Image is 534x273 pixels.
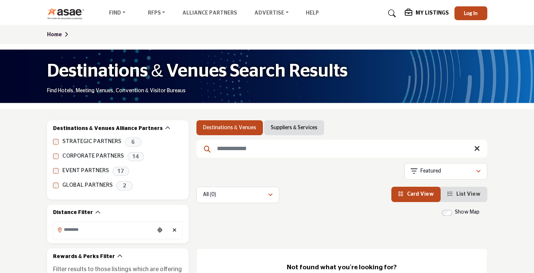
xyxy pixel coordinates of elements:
[169,223,180,239] div: Clear search location
[62,137,121,146] label: STRATEGIC PARTNERS
[53,139,59,145] input: STRATEGIC PARTNERS checkbox
[47,7,89,19] img: Site Logo
[53,153,59,159] input: CORPORATE PARTNERS checkbox
[47,87,186,95] p: Find Hotels, Meeting Venues, Convention & Visitor Bureaus
[53,125,163,133] h2: Destinations & Venues Alliance Partners
[62,167,109,175] label: EVENT PARTNERS
[271,124,317,131] a: Suppliers & Services
[47,60,348,83] h1: Destinations & Venues Search Results
[454,6,487,20] button: Log In
[447,192,481,197] a: View List
[381,7,401,19] a: Search
[249,8,294,19] a: Advertise
[404,163,487,180] button: Featured
[104,8,131,19] a: Find
[212,264,472,272] h3: Not found what you're looking for?
[420,168,441,175] p: Featured
[47,32,71,37] a: Home
[53,223,154,237] input: Search Location
[182,10,237,16] a: Alliance Partners
[455,208,479,216] label: Show Map
[203,191,216,199] p: All (0)
[416,10,449,16] h5: My Listings
[112,167,129,176] span: 17
[441,187,487,202] li: List View
[306,10,319,16] a: Help
[405,9,449,18] div: My Listings
[391,187,441,202] li: Card View
[53,209,93,217] h2: Distance Filter
[62,181,113,190] label: GLOBAL PARTNERS
[143,8,171,19] a: RFPs
[407,192,434,197] span: Card View
[53,183,59,188] input: GLOBAL PARTNERS checkbox
[116,181,133,190] span: 2
[203,124,256,131] a: Destinations & Venues
[53,253,115,261] h2: Rewards & Perks Filter
[196,187,279,203] button: All (0)
[154,223,165,239] div: Choose your current location
[125,137,142,147] span: 6
[196,140,487,158] input: Search Keyword
[456,192,481,197] span: List View
[127,152,144,161] span: 14
[62,152,124,161] label: CORPORATE PARTNERS
[398,192,434,197] a: View Card
[53,168,59,174] input: EVENT PARTNERS checkbox
[464,10,478,16] span: Log In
